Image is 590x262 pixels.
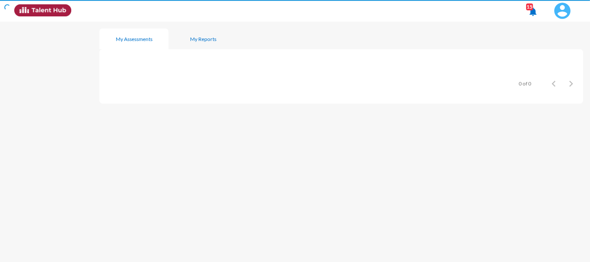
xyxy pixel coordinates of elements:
button: Next page [562,75,580,92]
mat-icon: notifications [528,6,538,17]
button: Previous page [545,75,562,92]
div: 0 of 0 [519,80,531,87]
div: 15 [526,3,533,10]
div: My Assessments [116,36,152,42]
div: My Reports [190,36,216,42]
